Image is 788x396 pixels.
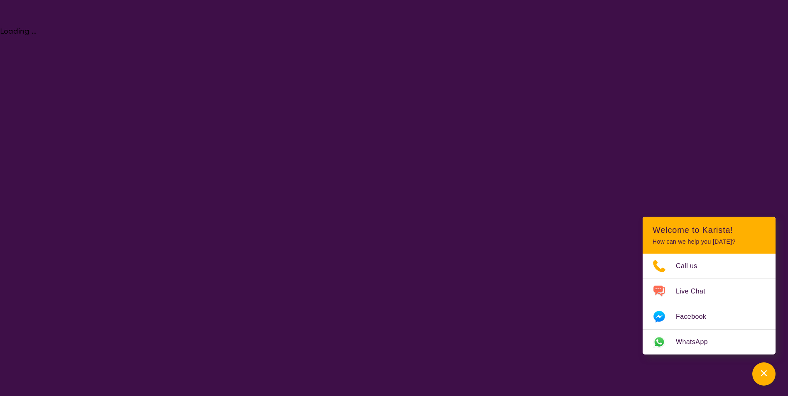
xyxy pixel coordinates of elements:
a: Web link opens in a new tab. [643,330,776,354]
span: WhatsApp [676,336,718,348]
h2: Welcome to Karista! [653,225,766,235]
span: Live Chat [676,285,715,298]
div: Channel Menu [643,217,776,354]
span: Call us [676,260,707,272]
span: Facebook [676,310,716,323]
ul: Choose channel [643,254,776,354]
button: Channel Menu [752,362,776,386]
p: How can we help you [DATE]? [653,238,766,245]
